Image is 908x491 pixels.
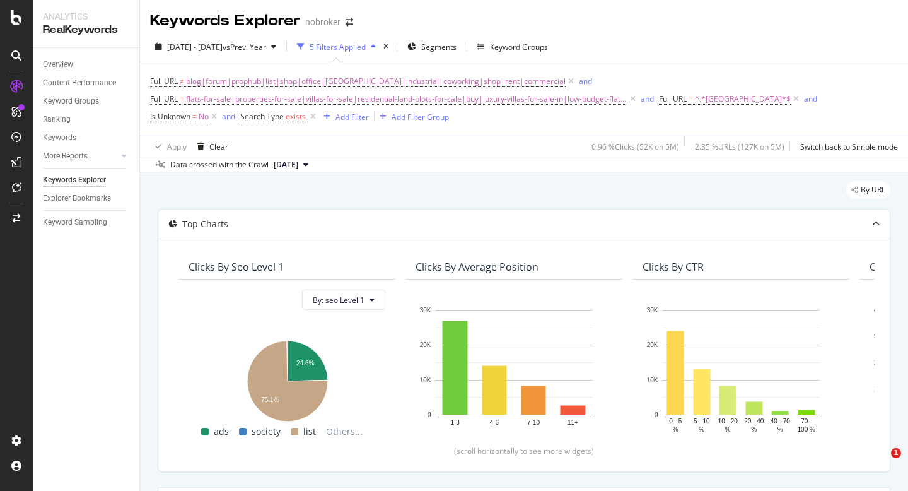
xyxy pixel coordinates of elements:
div: 0.96 % Clicks ( 52K on 5M ) [591,141,679,152]
span: vs Prev. Year [223,42,266,52]
text: 10K [874,386,885,393]
a: Explorer Bookmarks [43,192,131,205]
text: 20K [420,342,431,349]
button: Add Filter [318,109,369,124]
span: ads [214,424,229,439]
text: 40K [874,307,885,314]
div: Add Filter Group [392,112,449,122]
span: ^.*[GEOGRAPHIC_DATA]*$ [695,90,791,108]
div: arrow-right-arrow-left [346,18,353,27]
text: 40 - 70 [771,418,791,425]
div: and [641,93,654,104]
text: 0 [655,411,658,418]
button: Add Filter Group [375,109,449,124]
div: Data crossed with the Crawl [170,159,269,170]
a: Ranking [43,113,131,126]
text: % [725,426,731,433]
span: exists [286,111,306,122]
text: 30K [874,333,885,340]
div: Clicks By CTR [643,261,704,273]
text: 0 [428,411,431,418]
text: 4-6 [490,419,499,426]
span: Full URL [150,93,178,104]
span: 1 [891,448,901,458]
span: blog|forum|prophub|list|shop|office|[GEOGRAPHIC_DATA]|industrial|coworking|shop|rent|commercial [186,73,566,90]
div: Overview [43,58,73,71]
span: society [252,424,281,439]
div: (scroll horizontally to see more widgets) [173,446,875,456]
text: 75.1% [261,396,279,403]
button: and [641,93,654,105]
span: = [689,93,693,104]
text: 20K [647,342,658,349]
div: 2.35 % URLs ( 127K on 5M ) [695,141,784,152]
button: By: seo Level 1 [302,290,385,310]
text: 0 - 5 [669,418,682,425]
text: 7-10 [527,419,540,426]
button: and [579,75,592,87]
div: Ranking [43,113,71,126]
button: Segments [402,37,462,57]
text: 10 - 20 [718,418,738,425]
a: Content Performance [43,76,131,90]
span: Others... [321,424,368,439]
text: 10K [647,377,658,384]
div: Clicks By seo Level 1 [189,261,284,273]
div: Add Filter [335,112,369,122]
text: 20 - 40 [744,418,764,425]
svg: A chart. [189,334,385,424]
text: 1-3 [450,419,460,426]
span: No [199,108,209,126]
div: nobroker [305,16,340,28]
div: Analytics [43,10,129,23]
a: Keyword Sampling [43,216,131,229]
div: Keyword Groups [490,42,548,52]
div: and [804,93,817,104]
span: [DATE] - [DATE] [167,42,223,52]
div: Keyword Groups [43,95,99,108]
span: list [303,424,316,439]
div: Explorer Bookmarks [43,192,111,205]
div: 5 Filters Applied [310,42,366,52]
div: and [222,111,235,122]
div: More Reports [43,150,88,163]
div: Top Charts [182,218,228,230]
span: Full URL [659,93,687,104]
div: Apply [167,141,187,152]
button: [DATE] [269,157,313,172]
text: % [751,426,757,433]
svg: A chart. [416,304,612,435]
text: 10K [420,377,431,384]
div: Switch back to Simple mode [800,141,898,152]
a: Overview [43,58,131,71]
div: times [381,40,392,53]
button: and [804,93,817,105]
div: Keywords Explorer [43,174,106,187]
button: and [222,110,235,122]
text: 24.6% [296,360,314,367]
div: Clicks By Average Position [416,261,538,273]
span: ≠ [180,76,184,86]
text: 70 - [801,418,812,425]
span: Search Type [240,111,284,122]
div: and [579,76,592,86]
div: Keywords [43,131,76,145]
span: 2025 Aug. 4th [274,159,298,170]
span: Is Unknown [150,111,190,122]
span: Full URL [150,76,178,86]
span: = [180,93,184,104]
span: Segments [421,42,457,52]
div: Clear [209,141,228,152]
text: % [673,426,678,433]
div: Keyword Sampling [43,216,107,229]
text: 5 - 10 [694,418,710,425]
div: RealKeywords [43,23,129,37]
div: Content Performance [43,76,116,90]
text: % [699,426,704,433]
text: 100 % [798,426,815,433]
svg: A chart. [643,304,839,435]
div: Keywords Explorer [150,10,300,32]
button: Apply [150,136,187,157]
text: 30K [647,307,658,314]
